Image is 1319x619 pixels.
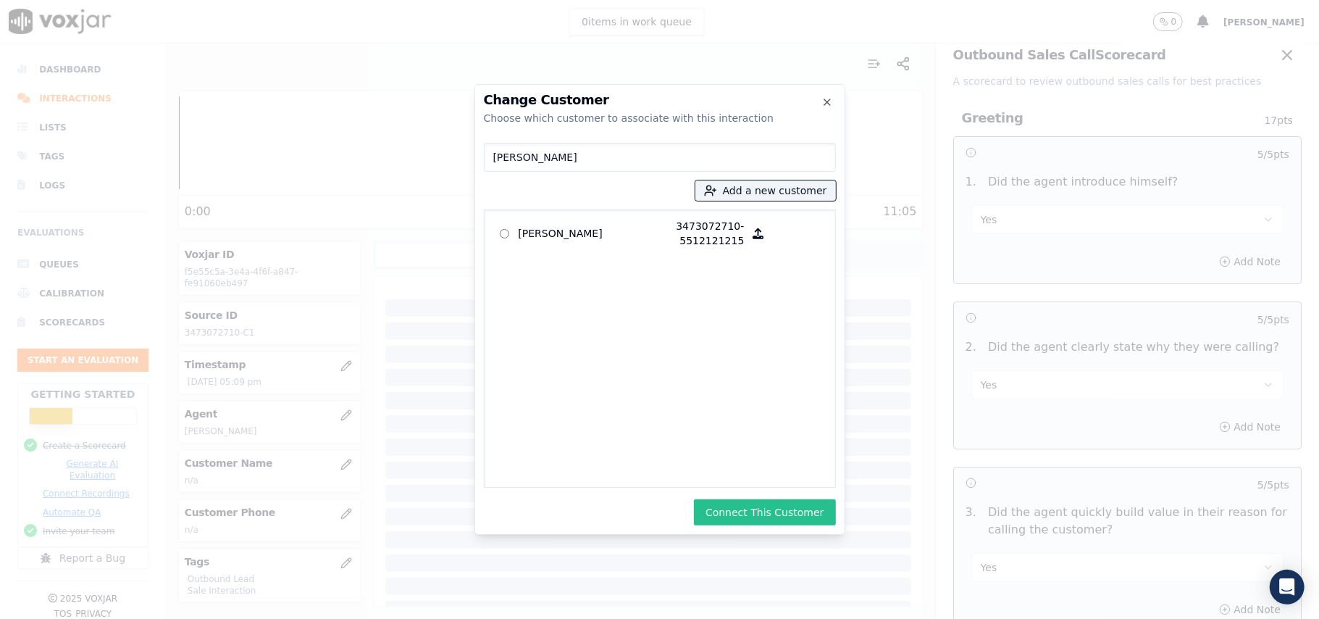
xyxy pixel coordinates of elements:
[745,219,773,248] button: [PERSON_NAME] 3473072710-5512121215
[632,219,745,248] p: 3473072710-5512121215
[484,111,836,125] div: Choose which customer to associate with this interaction
[484,143,836,172] input: Search Customers
[500,229,509,238] input: [PERSON_NAME] 3473072710-5512121215
[694,499,835,525] button: Connect This Customer
[1270,570,1305,605] div: Open Intercom Messenger
[695,180,836,201] button: Add a new customer
[484,94,836,107] h2: Change Customer
[519,219,632,248] p: [PERSON_NAME]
